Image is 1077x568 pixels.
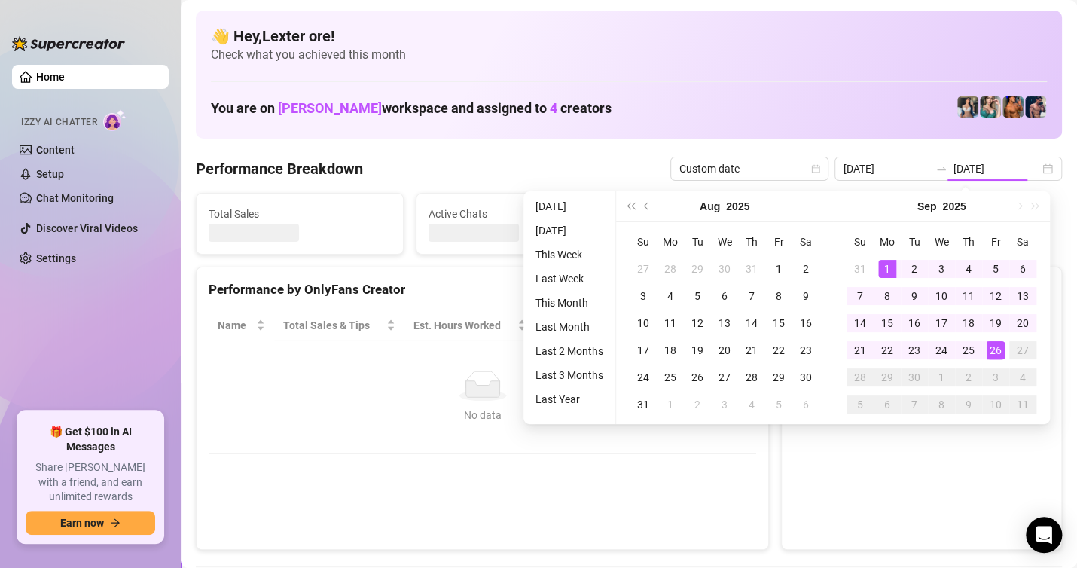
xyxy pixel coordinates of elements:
[844,160,929,177] input: Start date
[535,311,635,340] th: Sales / Hour
[283,317,383,334] span: Total Sales & Tips
[644,317,736,334] span: Chat Conversion
[196,158,363,179] h4: Performance Breakdown
[648,206,830,222] span: Messages Sent
[211,26,1047,47] h4: 👋 Hey, Lexter ore !
[980,96,1001,118] img: Zaddy
[36,71,65,83] a: Home
[103,109,127,131] img: AI Chatter
[429,206,611,222] span: Active Chats
[211,100,612,117] h1: You are on workspace and assigned to creators
[1002,96,1024,118] img: JG
[36,168,64,180] a: Setup
[413,317,514,334] div: Est. Hours Worked
[36,192,114,204] a: Chat Monitoring
[21,115,97,130] span: Izzy AI Chatter
[635,311,757,340] th: Chat Conversion
[209,206,391,222] span: Total Sales
[224,407,741,423] div: No data
[36,144,75,156] a: Content
[935,163,947,175] span: to
[935,163,947,175] span: swap-right
[811,164,820,173] span: calendar
[794,279,1049,300] div: Sales by OnlyFans Creator
[218,317,253,334] span: Name
[953,160,1039,177] input: End date
[26,425,155,454] span: 🎁 Get $100 in AI Messages
[545,317,614,334] span: Sales / Hour
[12,36,125,51] img: logo-BBDzfeDw.svg
[274,311,404,340] th: Total Sales & Tips
[60,517,104,529] span: Earn now
[26,511,155,535] button: Earn nowarrow-right
[1025,96,1046,118] img: Axel
[211,47,1047,63] span: Check what you achieved this month
[550,100,557,116] span: 4
[957,96,978,118] img: Katy
[1026,517,1062,553] div: Open Intercom Messenger
[278,100,382,116] span: [PERSON_NAME]
[36,222,138,234] a: Discover Viral Videos
[679,157,819,180] span: Custom date
[110,518,121,528] span: arrow-right
[26,460,155,505] span: Share [PERSON_NAME] with a friend, and earn unlimited rewards
[36,252,76,264] a: Settings
[209,311,274,340] th: Name
[209,279,756,300] div: Performance by OnlyFans Creator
